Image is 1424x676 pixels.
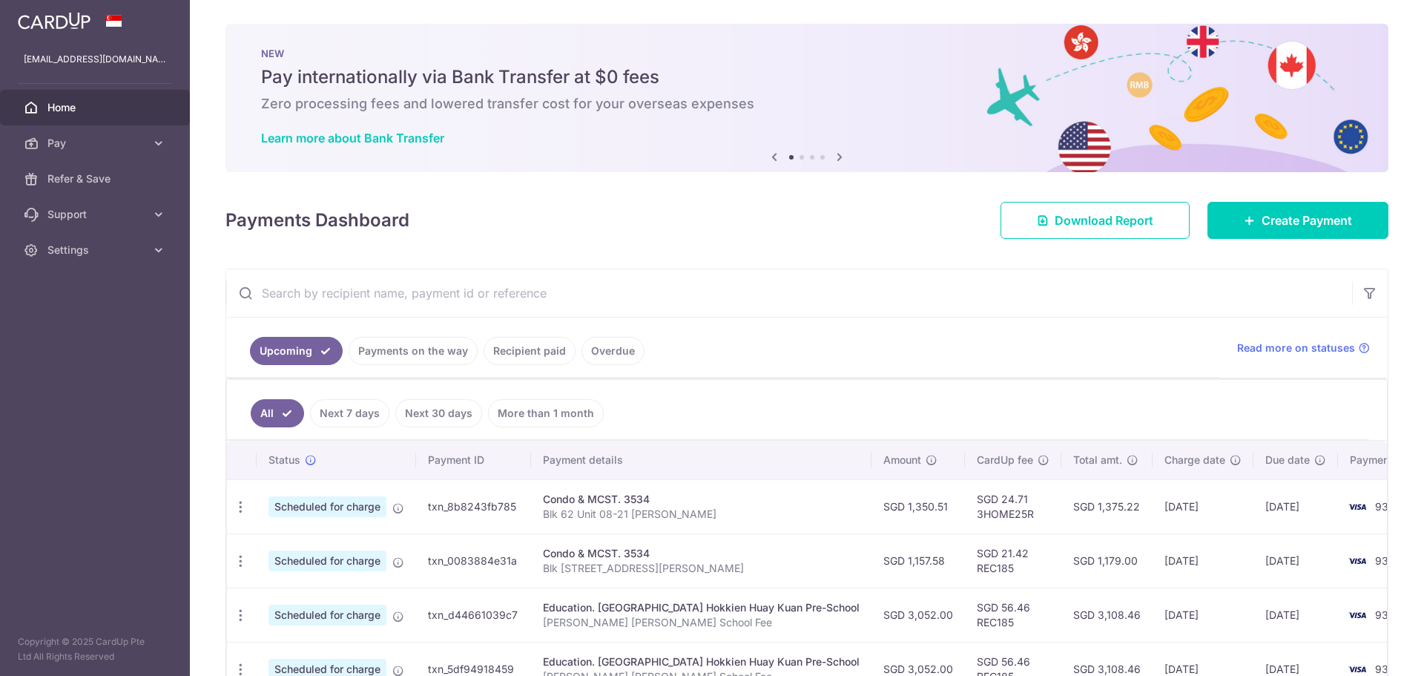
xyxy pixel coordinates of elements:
[1237,341,1355,355] span: Read more on statuses
[871,534,965,588] td: SGD 1,157.58
[1237,341,1370,355] a: Read more on statuses
[1262,211,1352,229] span: Create Payment
[488,399,604,427] a: More than 1 month
[1342,552,1372,570] img: Bank Card
[416,479,531,534] td: txn_8b8243fb785
[226,269,1352,317] input: Search by recipient name, payment id or reference
[871,479,965,534] td: SGD 1,350.51
[1164,453,1225,467] span: Charge date
[543,546,860,561] div: Condo & MCST. 3534
[531,441,871,479] th: Payment details
[543,492,860,507] div: Condo & MCST. 3534
[1342,606,1372,624] img: Bank Card
[965,534,1061,588] td: SGD 21.42 REC185
[18,12,90,30] img: CardUp
[1375,608,1402,621] span: 9334
[1253,479,1338,534] td: [DATE]
[543,615,860,630] p: [PERSON_NAME] [PERSON_NAME] School Fee
[1153,588,1253,642] td: [DATE]
[225,24,1388,172] img: Bank transfer banner
[581,337,645,365] a: Overdue
[349,337,478,365] a: Payments on the way
[250,337,343,365] a: Upcoming
[261,65,1353,89] h5: Pay internationally via Bank Transfer at $0 fees
[24,52,166,67] p: [EMAIL_ADDRESS][DOMAIN_NAME]
[261,47,1353,59] p: NEW
[251,399,304,427] a: All
[1207,202,1388,239] a: Create Payment
[395,399,482,427] a: Next 30 days
[47,100,145,115] span: Home
[1073,453,1122,467] span: Total amt.
[1153,479,1253,534] td: [DATE]
[47,136,145,151] span: Pay
[416,441,531,479] th: Payment ID
[1061,479,1153,534] td: SGD 1,375.22
[965,479,1061,534] td: SGD 24.71 3HOME25R
[543,600,860,615] div: Education. [GEOGRAPHIC_DATA] Hokkien Huay Kuan Pre-School
[1342,498,1372,516] img: Bank Card
[1265,453,1310,467] span: Due date
[1055,211,1153,229] span: Download Report
[416,534,531,588] td: txn_0083884e31a
[883,453,921,467] span: Amount
[47,207,145,222] span: Support
[484,337,576,365] a: Recipient paid
[268,496,386,517] span: Scheduled for charge
[1375,500,1402,513] span: 9334
[1253,588,1338,642] td: [DATE]
[543,561,860,576] p: Blk [STREET_ADDRESS][PERSON_NAME]
[1375,663,1402,675] span: 9334
[1253,534,1338,588] td: [DATE]
[1061,534,1153,588] td: SGD 1,179.00
[47,243,145,257] span: Settings
[225,207,409,234] h4: Payments Dashboard
[871,588,965,642] td: SGD 3,052.00
[310,399,389,427] a: Next 7 days
[965,588,1061,642] td: SGD 56.46 REC185
[268,605,386,626] span: Scheduled for charge
[268,453,300,467] span: Status
[416,588,531,642] td: txn_d44661039c7
[1061,588,1153,642] td: SGD 3,108.46
[47,171,145,186] span: Refer & Save
[261,131,444,145] a: Learn more about Bank Transfer
[268,551,386,571] span: Scheduled for charge
[1375,554,1402,567] span: 9334
[261,95,1353,113] h6: Zero processing fees and lowered transfer cost for your overseas expenses
[1153,534,1253,588] td: [DATE]
[543,507,860,522] p: Blk 62 Unit 08-21 [PERSON_NAME]
[543,654,860,669] div: Education. [GEOGRAPHIC_DATA] Hokkien Huay Kuan Pre-School
[1001,202,1190,239] a: Download Report
[977,453,1033,467] span: CardUp fee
